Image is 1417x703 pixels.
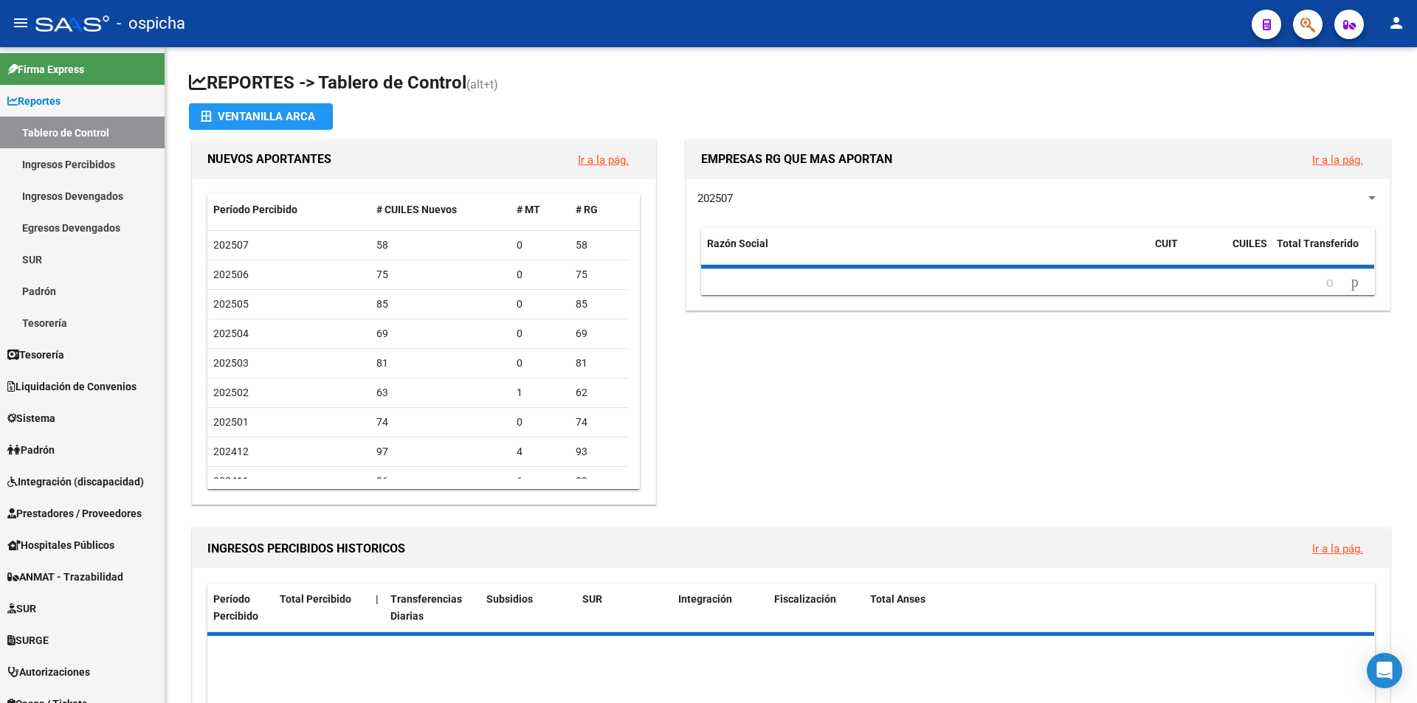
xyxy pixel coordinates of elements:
span: 202507 [697,192,733,205]
div: 0 [517,355,564,372]
mat-icon: menu [12,14,30,32]
span: | [376,593,379,605]
span: 202502 [213,387,249,398]
div: 0 [517,237,564,254]
mat-icon: person [1387,14,1405,32]
datatable-header-cell: Integración [672,583,768,632]
span: Sistema [7,410,55,426]
span: Integración [678,593,732,605]
span: Total Anses [870,593,925,605]
span: Período Percibido [213,593,258,622]
span: CUILES [1232,238,1267,249]
datatable-header-cell: Transferencias Diarias [385,583,480,632]
div: 4 [517,443,564,460]
div: 62 [576,384,623,401]
span: Liquidación de Convenios [7,378,137,395]
div: 75 [376,266,506,283]
button: Ir a la pág. [1300,535,1375,562]
span: Integración (discapacidad) [7,474,144,490]
datatable-header-cell: CUILES [1227,228,1271,277]
span: (alt+t) [466,77,498,91]
div: 58 [376,237,506,254]
span: Transferencias Diarias [390,593,462,622]
span: - ospicha [117,7,185,40]
datatable-header-cell: Total Transferido [1271,228,1374,277]
span: CUIT [1155,238,1178,249]
div: 0 [517,414,564,431]
span: Razón Social [707,238,768,249]
datatable-header-cell: Total Anses [864,583,1363,632]
span: 202504 [213,328,249,339]
div: 69 [376,325,506,342]
div: 1 [517,384,564,401]
span: ANMAT - Trazabilidad [7,569,123,585]
span: Autorizaciones [7,664,90,680]
span: Período Percibido [213,204,297,215]
datatable-header-cell: Período Percibido [207,583,274,632]
datatable-header-cell: # CUILES Nuevos [370,194,511,226]
div: 93 [576,443,623,460]
span: Fiscalización [774,593,836,605]
div: 69 [576,325,623,342]
datatable-header-cell: Fiscalización [768,583,864,632]
div: Ventanilla ARCA [201,103,321,130]
span: 202412 [213,446,249,457]
datatable-header-cell: Total Percibido [274,583,370,632]
span: INGRESOS PERCIBIDOS HISTORICOS [207,541,405,555]
div: Open Intercom Messenger [1367,653,1402,688]
div: 6 [517,473,564,490]
span: Hospitales Públicos [7,537,114,553]
div: 74 [376,414,506,431]
span: Total Percibido [280,593,351,605]
a: go to previous page [1320,274,1340,291]
span: SUR [7,600,36,617]
span: NUEVOS APORTANTES [207,152,331,166]
datatable-header-cell: CUIT [1149,228,1227,277]
div: 74 [576,414,623,431]
span: 202411 [213,475,249,487]
button: Ir a la pág. [566,146,641,173]
div: 75 [576,266,623,283]
span: Tesorería [7,347,64,363]
span: 202506 [213,269,249,280]
span: # RG [576,204,598,215]
div: 81 [376,355,506,372]
datatable-header-cell: Período Percibido [207,194,370,226]
span: # MT [517,204,540,215]
datatable-header-cell: # MT [511,194,570,226]
span: EMPRESAS RG QUE MAS APORTAN [701,152,892,166]
div: 0 [517,266,564,283]
datatable-header-cell: SUR [576,583,672,632]
a: Ir a la pág. [1312,153,1363,167]
span: Reportes [7,93,61,109]
span: SUR [582,593,602,605]
div: 0 [517,296,564,313]
button: Ir a la pág. [1300,146,1375,173]
a: Ir a la pág. [578,153,629,167]
span: Total Transferido [1277,238,1359,249]
span: 202505 [213,298,249,310]
datatable-header-cell: | [370,583,385,632]
span: Subsidios [486,593,533,605]
span: Firma Express [7,61,84,77]
span: SURGE [7,632,49,648]
div: 58 [576,237,623,254]
datatable-header-cell: Razón Social [701,228,1149,277]
a: go to next page [1345,274,1365,291]
div: 86 [376,473,506,490]
span: Padrón [7,442,55,458]
a: Ir a la pág. [1312,542,1363,555]
span: 202503 [213,357,249,369]
datatable-header-cell: Subsidios [480,583,576,632]
h1: REPORTES -> Tablero de Control [189,71,1393,97]
div: 85 [376,296,506,313]
div: 85 [576,296,623,313]
div: 0 [517,325,564,342]
span: 202501 [213,416,249,428]
div: 97 [376,443,506,460]
span: Prestadores / Proveedores [7,505,142,522]
button: Ventanilla ARCA [189,103,333,130]
datatable-header-cell: # RG [570,194,629,226]
div: 81 [576,355,623,372]
span: 202507 [213,239,249,251]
